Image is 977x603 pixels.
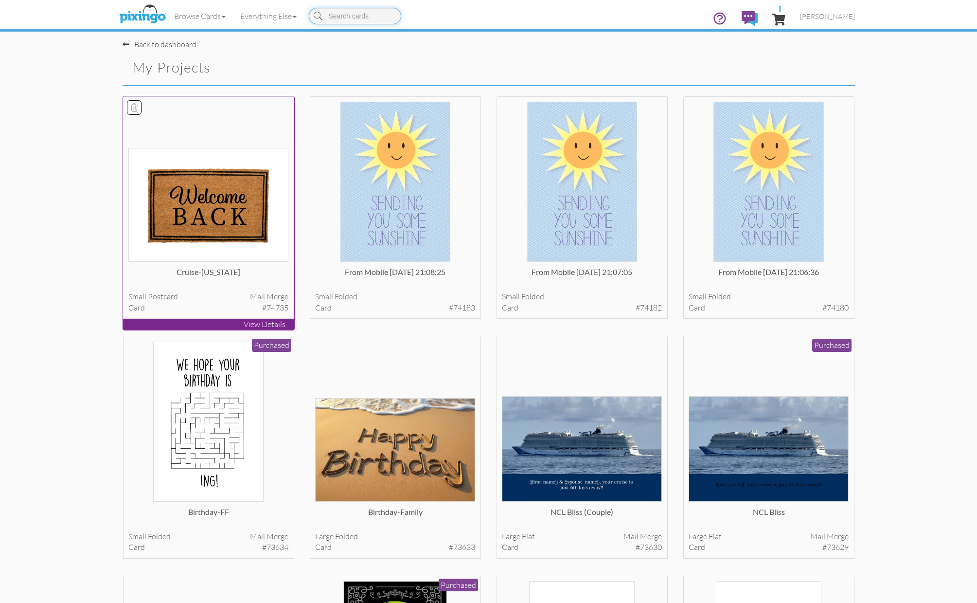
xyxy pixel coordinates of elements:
[689,542,849,553] div: card
[713,102,824,262] img: 133982-1-1753131998212-057f316b64762410-qa.jpg
[335,531,358,541] span: folded
[315,292,333,301] span: small
[439,579,478,592] div: Purchased
[623,531,662,542] span: Mail merge
[449,302,475,313] span: #74183
[128,531,146,541] span: small
[117,2,168,27] img: pixingo logo
[822,542,849,553] span: #73629
[822,302,849,313] span: #74180
[502,292,520,301] span: small
[709,531,722,541] span: flat
[128,292,146,301] span: small
[527,102,637,262] img: 133984-1-1753132027796-a457c39a1f179b33-qa.jpg
[810,531,849,542] span: Mail merge
[502,267,662,286] div: From Mobile [DATE] 21:07:05
[315,398,475,501] img: 132862-1-1750351972704-c285da4a88026c97-qa.jpg
[689,507,849,526] div: NCL Bliss
[315,267,475,286] div: From Mobile [DATE] 21:08:25
[502,507,662,526] div: NCL Bliss (couple)
[315,507,475,526] div: Birthday-Family
[148,292,178,301] span: postcard
[689,302,849,313] div: card
[689,396,849,502] img: 132846-1-1750300896559-33adabb31081b7b7-qa.jpg
[502,542,662,553] div: card
[123,319,294,330] p: View Details
[522,531,535,541] span: flat
[778,4,782,13] span: 1
[449,542,475,553] span: #73633
[689,531,707,541] span: large
[252,339,291,352] div: Purchased
[250,291,288,302] span: Mail merge
[315,531,334,541] span: large
[315,302,475,313] div: card
[128,148,288,262] img: 135157-1-1756506960373-42a61aa354bab719-qa.jpg
[262,542,288,553] span: #73634
[521,292,544,301] span: folded
[800,12,855,20] span: [PERSON_NAME]
[742,11,758,26] img: comments.svg
[132,60,472,75] h2: My Projects
[233,4,304,28] a: Everything Else
[340,102,450,262] img: 133985-1-1753132107464-53f73e5b4497285d-qa.jpg
[262,302,288,313] span: #74735
[502,396,662,502] img: 132848-1-1750301171599-2aa2d20f49c0620e-qa.jpg
[167,4,233,28] a: Browse Cards
[812,339,852,352] div: Purchased
[772,4,785,33] a: 1
[128,542,288,553] div: card
[335,292,357,301] span: folded
[502,531,520,541] span: large
[708,292,731,301] span: folded
[128,267,288,286] div: Cruise-[US_STATE]
[123,39,196,49] a: Back to dashboard
[153,342,264,502] img: 132863-1-1750352981014-6c2e7c399b7934f9-qa.jpg
[689,267,849,286] div: From Mobile [DATE] 21:06:36
[128,302,288,313] div: card
[250,531,288,542] span: Mail merge
[128,507,288,526] div: Birthday-FF
[636,302,662,313] span: #74182
[309,8,401,24] input: Search cards
[502,302,662,313] div: card
[793,4,862,29] a: [PERSON_NAME]
[689,292,707,301] span: small
[636,542,662,553] span: #73630
[148,531,171,541] span: folded
[315,542,475,553] div: card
